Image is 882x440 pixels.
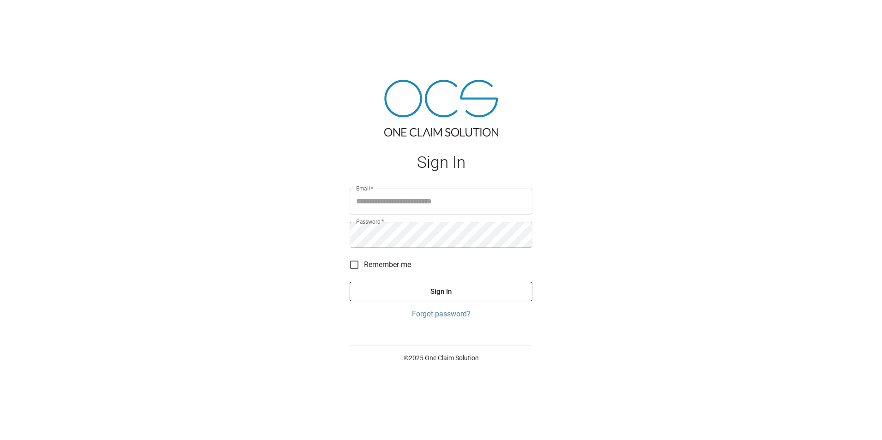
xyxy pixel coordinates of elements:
[356,218,384,226] label: Password
[350,153,532,172] h1: Sign In
[350,353,532,363] p: © 2025 One Claim Solution
[356,184,374,192] label: Email
[364,259,411,270] span: Remember me
[350,309,532,320] a: Forgot password?
[384,80,498,137] img: ocs-logo-tra.png
[350,282,532,301] button: Sign In
[11,6,48,24] img: ocs-logo-white-transparent.png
